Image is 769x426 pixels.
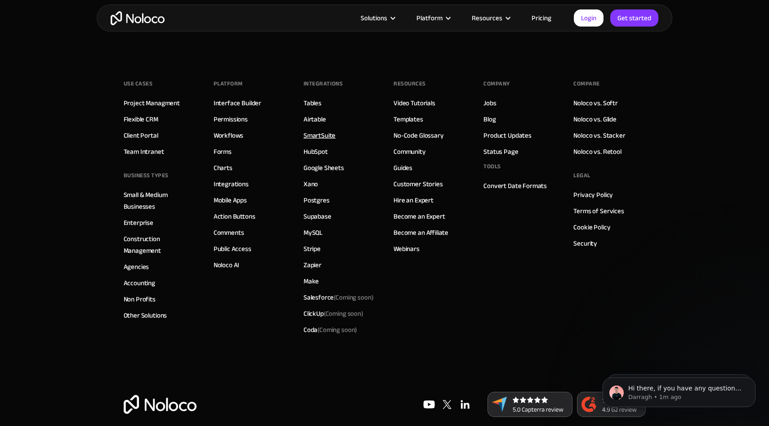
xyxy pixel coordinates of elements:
a: Construction Management [124,233,196,256]
a: Agencies [124,261,149,273]
a: Blog [483,113,496,125]
a: Video Tutorials [393,97,435,109]
a: Other Solutions [124,309,167,321]
a: Status Page [483,146,518,157]
a: Permissions [214,113,248,125]
div: Legal [573,169,590,182]
a: Comments [214,227,244,238]
a: Noloco vs. Softr [573,97,618,109]
div: INTEGRATIONS [304,77,343,90]
a: Mobile Apps [214,194,247,206]
a: Guides [393,162,412,174]
a: Webinars [393,243,420,255]
a: Tables [304,97,322,109]
a: Accounting [124,277,156,289]
a: Action Buttons [214,211,255,222]
div: ClickUp [304,308,363,319]
a: Privacy Policy [573,189,613,201]
a: Forms [214,146,232,157]
a: Client Portal [124,130,158,141]
a: Interface Builder [214,97,261,109]
a: Become an Affiliate [393,227,448,238]
a: Jobs [483,97,496,109]
a: Make [304,275,319,287]
a: Non Profits [124,293,156,305]
a: Get started [610,9,658,27]
a: Convert Date Formats [483,180,547,192]
a: Noloco vs. Retool [573,146,621,157]
a: Xano [304,178,318,190]
div: Solutions [361,12,387,24]
a: Postgres [304,194,330,206]
div: Coda [304,324,357,336]
span: (Coming soon) [317,323,357,336]
div: Resources [472,12,502,24]
a: Charts [214,162,232,174]
div: Platform [416,12,443,24]
span: (Coming soon) [324,307,363,320]
a: No-Code Glossary [393,130,444,141]
a: Small & Medium Businesses [124,189,196,212]
a: Enterprise [124,217,154,229]
a: Project Managment [124,97,180,109]
div: Resources [393,77,426,90]
a: Workflows [214,130,244,141]
span: (Coming soon) [334,291,373,304]
a: Community [393,146,426,157]
div: Tools [483,160,501,173]
a: Noloco AI [214,259,240,271]
div: Platform [405,12,461,24]
a: Cookie Policy [573,221,610,233]
a: Public Access [214,243,251,255]
a: Supabase [304,211,331,222]
a: MySQL [304,227,322,238]
div: Platform [214,77,243,90]
a: Pricing [520,12,563,24]
a: home [111,11,165,25]
div: Resources [461,12,520,24]
a: Stripe [304,243,321,255]
a: Noloco vs. Stacker [573,130,625,141]
iframe: Intercom notifications message [589,359,769,422]
a: SmartSuite [304,130,336,141]
div: Compare [573,77,600,90]
div: BUSINESS TYPES [124,169,169,182]
div: Salesforce [304,291,374,303]
a: Templates [393,113,423,125]
a: Zapier [304,259,322,271]
a: Customer Stories [393,178,443,190]
a: Flexible CRM [124,113,158,125]
a: HubSpot [304,146,328,157]
a: Login [574,9,604,27]
a: Hire an Expert [393,194,434,206]
a: Team Intranet [124,146,164,157]
a: Become an Expert [393,211,445,222]
a: Integrations [214,178,249,190]
a: Security [573,238,597,249]
div: Use Cases [124,77,153,90]
div: Company [483,77,510,90]
a: Product Updates [483,130,532,141]
a: Noloco vs. Glide [573,113,617,125]
a: Terms of Services [573,205,624,217]
div: Solutions [349,12,405,24]
a: Airtable [304,113,326,125]
a: Google Sheets [304,162,344,174]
